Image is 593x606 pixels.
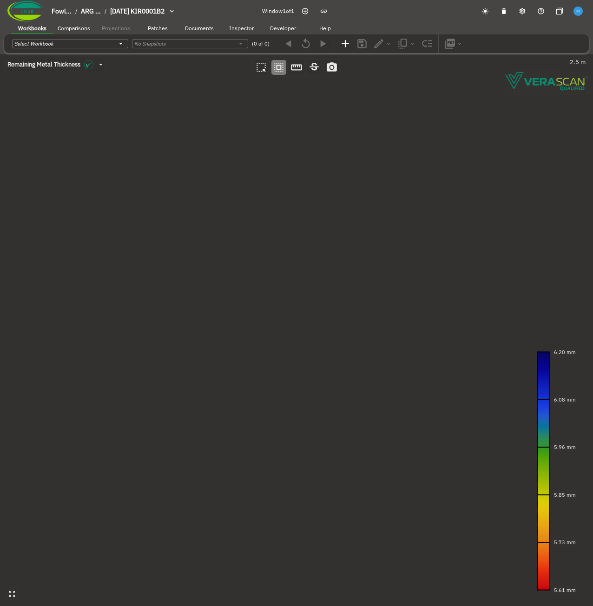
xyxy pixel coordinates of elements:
[554,587,576,593] text: 5.61 mm
[252,40,270,48] span: (0 of 0)
[554,349,576,356] text: 6.20 mm
[75,7,77,15] li: /
[134,40,165,47] i: No Snapshots
[270,25,296,32] span: Developer
[554,539,576,546] text: 5.73 mm
[7,1,44,21] img: Company Logo
[185,25,214,32] span: Documents
[554,396,576,403] text: 6.08 mm
[573,7,582,15] img: f6ffcea323530ad0f5eeb9c9447a59c5
[84,60,93,69] img: icon in the dropdown
[48,4,184,19] button: breadcrumb
[262,7,294,15] span: Window 1 of 1
[570,58,586,67] span: 2.5 m
[52,7,165,16] nav: breadcrumb
[229,25,254,32] span: Inspector
[319,25,331,32] span: Help
[554,444,576,450] text: 5.96 mm
[81,7,101,15] span: ARG ...
[105,7,106,15] li: /
[505,72,588,91] img: Verascope qualified watermark
[7,61,80,68] span: Remaining Metal Thickness
[58,25,90,32] span: Comparisons
[554,492,576,498] text: 5.85 mm
[110,7,165,15] span: [DATE] KIR0001B2
[148,25,168,32] span: Patches
[18,25,46,32] span: Workbooks
[52,7,72,15] span: Fowl...
[14,40,53,47] i: Select Workbook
